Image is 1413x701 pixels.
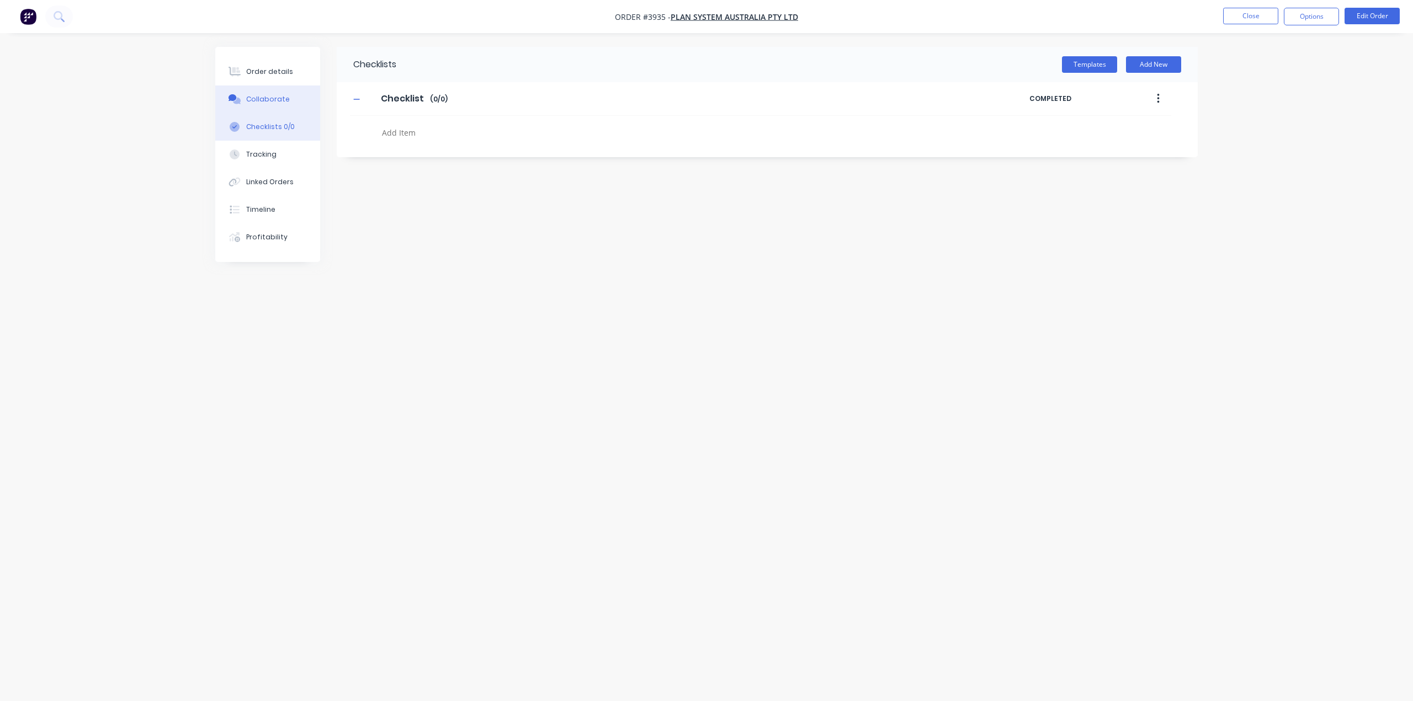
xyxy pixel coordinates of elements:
div: Collaborate [246,94,290,104]
span: COMPLETED [1029,94,1123,104]
button: Linked Orders [215,168,320,196]
button: Tracking [215,141,320,168]
button: Options [1284,8,1339,25]
img: Factory [20,8,36,25]
button: Close [1223,8,1278,24]
div: Checklists [337,47,396,82]
button: Profitability [215,223,320,251]
button: Add New [1126,56,1181,73]
button: Order details [215,58,320,85]
span: ( 0 / 0 ) [430,94,448,104]
div: Linked Orders [246,177,294,187]
div: Order details [246,67,293,77]
div: Checklists 0/0 [246,122,295,132]
input: Enter Checklist name [374,90,430,107]
button: Edit Order [1345,8,1400,24]
span: Order #3935 - [615,12,671,22]
div: Timeline [246,205,275,215]
button: Checklists 0/0 [215,113,320,141]
div: Tracking [246,149,277,159]
div: Profitability [246,232,288,242]
button: Timeline [215,196,320,223]
button: Templates [1062,56,1117,73]
a: Plan System Australia Pty Ltd [671,12,798,22]
button: Collaborate [215,85,320,113]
